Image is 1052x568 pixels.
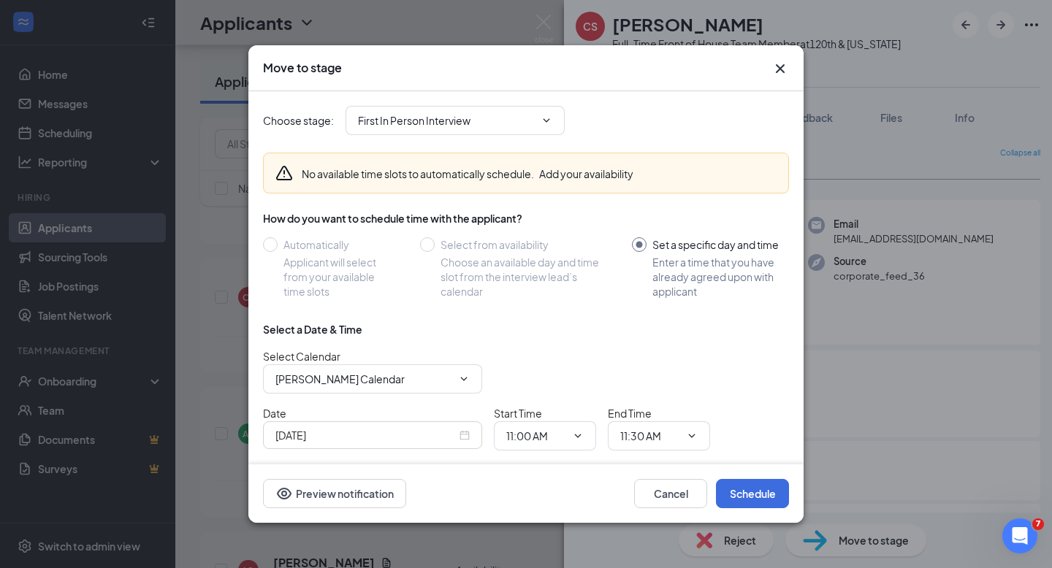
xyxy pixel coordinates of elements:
[275,164,293,182] svg: Warning
[263,211,789,226] div: How do you want to schedule time with the applicant?
[263,60,342,76] h3: Move to stage
[263,350,340,363] span: Select Calendar
[1002,518,1037,553] iframe: Intercom live chat
[263,407,286,420] span: Date
[539,166,633,181] button: Add your availability
[302,166,633,181] div: No available time slots to automatically schedule.
[458,373,470,385] svg: ChevronDown
[263,322,362,337] div: Select a Date & Time
[608,407,652,420] span: End Time
[506,428,566,444] input: Start time
[541,115,552,126] svg: ChevronDown
[263,479,406,508] button: Preview notificationEye
[771,60,789,77] button: Close
[1032,518,1044,530] span: 7
[620,428,680,444] input: End time
[494,407,542,420] span: Start Time
[275,427,457,443] input: Sep 16, 2025
[263,112,334,128] span: Choose stage :
[572,430,584,442] svg: ChevronDown
[275,485,293,502] svg: Eye
[771,60,789,77] svg: Cross
[716,479,789,508] button: Schedule
[634,479,707,508] button: Cancel
[686,430,698,442] svg: ChevronDown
